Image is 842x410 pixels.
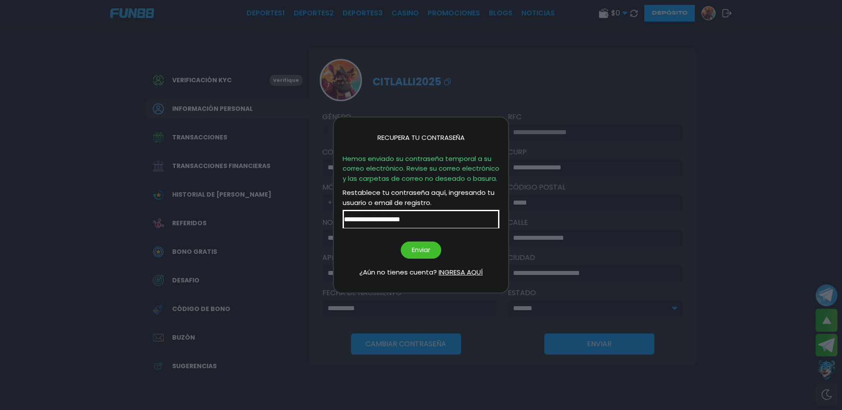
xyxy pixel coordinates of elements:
[439,267,483,278] button: INGRESA AQUÍ
[401,242,441,259] button: Enviar
[343,267,499,278] p: ¿Aún no tienes cuenta?
[343,133,499,143] p: Recupera tu contraseña
[343,188,499,208] p: Restablece tu contraseña aquí, ingresando tu usuario o email de registro.
[343,154,499,184] p: Hemos enviado su contraseña temporal a su correo electrónico. Revise su correo electrónico y las ...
